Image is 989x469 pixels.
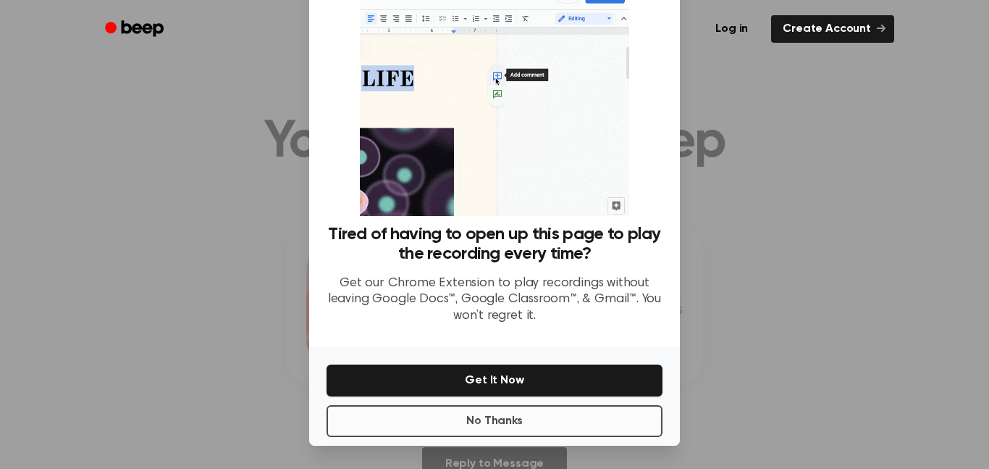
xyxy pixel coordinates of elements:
[771,15,894,43] a: Create Account
[327,225,662,264] h3: Tired of having to open up this page to play the recording every time?
[327,275,662,325] p: Get our Chrome Extension to play recordings without leaving Google Docs™, Google Classroom™, & Gm...
[95,15,177,43] a: Beep
[701,12,762,46] a: Log in
[327,405,662,437] button: No Thanks
[327,365,662,397] button: Get It Now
